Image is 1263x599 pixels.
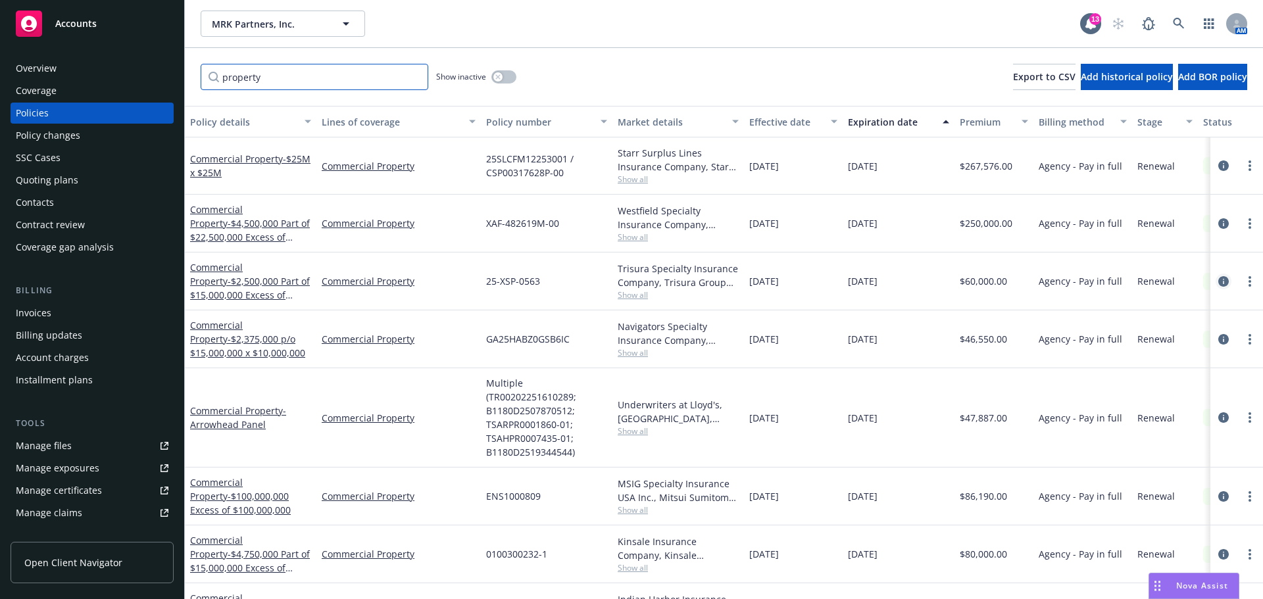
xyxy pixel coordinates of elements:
[16,192,54,213] div: Contacts
[618,146,739,174] div: Starr Surplus Lines Insurance Company, Starr Companies, Amwins
[190,548,310,588] span: - $4,750,000 Part of $15,000,000 Excess of $10,000,000
[1242,410,1258,425] a: more
[16,458,99,479] div: Manage exposures
[11,525,174,546] a: Manage BORs
[1178,64,1247,90] button: Add BOR policy
[618,425,739,437] span: Show all
[960,274,1007,288] span: $60,000.00
[618,320,739,347] div: Navigators Specialty Insurance Company, Hartford Insurance Group, Amwins
[322,411,476,425] a: Commercial Property
[960,332,1007,346] span: $46,550.00
[1135,11,1162,37] a: Report a Bug
[201,64,428,90] input: Filter by keyword...
[749,115,823,129] div: Effective date
[16,502,82,523] div: Manage claims
[190,476,291,516] a: Commercial Property
[322,159,476,173] a: Commercial Property
[190,203,310,257] a: Commercial Property
[16,347,89,368] div: Account charges
[848,411,878,425] span: [DATE]
[11,417,174,430] div: Tools
[848,216,878,230] span: [DATE]
[1013,70,1076,83] span: Export to CSV
[960,547,1007,561] span: $80,000.00
[322,332,476,346] a: Commercial Property
[618,231,739,243] span: Show all
[1176,580,1228,591] span: Nova Assist
[16,302,51,323] div: Invoices
[190,333,305,359] span: - $2,375,000 p/o $15,000,000 x $10,000,000
[11,147,174,168] a: SSC Cases
[1242,158,1258,174] a: more
[1081,70,1173,83] span: Add historical policy
[16,147,61,168] div: SSC Cases
[436,71,486,82] span: Show inactive
[618,477,739,504] div: MSIG Specialty Insurance USA Inc., Mitsui Sumitomo Insurance Group, Amwins
[11,80,174,101] a: Coverage
[1216,158,1231,174] a: circleInformation
[1089,13,1101,25] div: 13
[749,547,779,561] span: [DATE]
[848,159,878,173] span: [DATE]
[16,80,57,101] div: Coverage
[1242,274,1258,289] a: more
[481,106,612,137] button: Policy number
[1137,411,1175,425] span: Renewal
[486,115,593,129] div: Policy number
[16,125,80,146] div: Policy changes
[1149,573,1166,598] div: Drag to move
[322,115,461,129] div: Lines of coverage
[11,458,174,479] a: Manage exposures
[201,11,365,37] button: MRK Partners, Inc.
[11,214,174,235] a: Contract review
[11,435,174,456] a: Manage files
[11,170,174,191] a: Quoting plans
[848,332,878,346] span: [DATE]
[16,214,85,235] div: Contract review
[486,332,570,346] span: GA25HABZ0GSB6IC
[612,106,744,137] button: Market details
[960,115,1014,129] div: Premium
[1137,274,1175,288] span: Renewal
[16,103,49,124] div: Policies
[11,302,174,323] a: Invoices
[16,480,102,501] div: Manage certificates
[1216,216,1231,231] a: circleInformation
[1033,106,1132,137] button: Billing method
[486,216,559,230] span: XAF-482619M-00
[16,58,57,79] div: Overview
[954,106,1033,137] button: Premium
[1039,216,1122,230] span: Agency - Pay in full
[749,274,779,288] span: [DATE]
[1137,489,1175,503] span: Renewal
[1242,216,1258,231] a: more
[1013,64,1076,90] button: Export to CSV
[1216,274,1231,289] a: circleInformation
[190,261,310,315] a: Commercial Property
[1242,489,1258,504] a: more
[618,347,739,358] span: Show all
[618,115,724,129] div: Market details
[11,125,174,146] a: Policy changes
[16,525,78,546] div: Manage BORs
[11,370,174,391] a: Installment plans
[1149,573,1239,599] button: Nova Assist
[190,490,291,516] span: - $100,000,000 Excess of $100,000,000
[618,504,739,515] span: Show all
[11,192,174,213] a: Contacts
[11,347,174,368] a: Account charges
[1039,547,1122,561] span: Agency - Pay in full
[185,106,316,137] button: Policy details
[11,103,174,124] a: Policies
[322,489,476,503] a: Commercial Property
[11,58,174,79] a: Overview
[1132,106,1198,137] button: Stage
[848,489,878,503] span: [DATE]
[1039,274,1122,288] span: Agency - Pay in full
[190,275,310,315] span: - $2,500,000 Part of $15,000,000 Excess of $10,000,000
[744,106,843,137] button: Effective date
[618,289,739,300] span: Show all
[618,535,739,562] div: Kinsale Insurance Company, Kinsale Insurance, Amwins
[486,152,607,180] span: 25SLCFM12253001 / CSP00317628P-00
[1242,546,1258,562] a: more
